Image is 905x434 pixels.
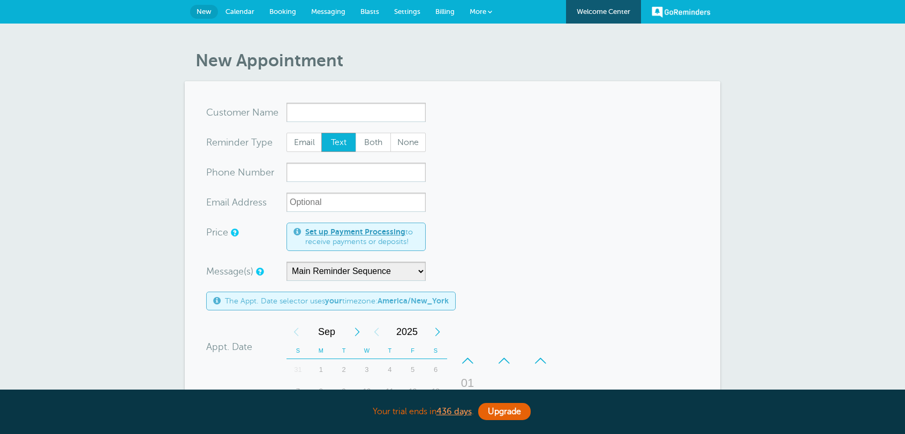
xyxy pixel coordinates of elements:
[206,227,228,237] label: Price
[190,5,218,19] a: New
[333,342,356,359] th: T
[455,372,480,394] div: 01
[231,229,237,236] a: An optional price for the appointment. If you set a price, you can include a payment link in your...
[287,133,321,151] span: Email
[378,380,401,402] div: Thursday, September 11
[378,359,401,380] div: Thursday, September 4
[378,380,401,402] div: 11
[367,321,386,342] div: Previous Year
[401,342,424,359] th: F
[401,359,424,380] div: 5
[223,108,260,117] span: tomer N
[478,403,531,420] a: Upgrade
[286,359,310,380] div: 31
[401,380,424,402] div: Friday, September 12
[356,359,379,380] div: 3
[348,321,367,342] div: Next Month
[436,407,472,416] a: 436 days
[378,296,449,305] b: America/New_York
[333,380,356,402] div: Tuesday, September 9
[394,7,420,16] span: Settings
[197,7,212,16] span: New
[206,108,223,117] span: Cus
[185,400,720,423] div: Your trial ends in .
[310,380,333,402] div: 8
[356,133,390,151] span: Both
[206,342,252,352] label: Appt. Date
[428,321,447,342] div: Next Year
[286,359,310,380] div: Sunday, August 31
[470,7,486,16] span: More
[356,359,379,380] div: Wednesday, September 3
[391,133,425,151] span: None
[390,133,426,152] label: None
[195,50,720,71] h1: New Appointment
[286,380,310,402] div: 7
[360,7,379,16] span: Blasts
[333,380,356,402] div: 9
[378,359,401,380] div: 4
[401,380,424,402] div: 12
[356,342,379,359] th: W
[325,296,342,305] b: your
[424,380,447,402] div: Saturday, September 13
[310,342,333,359] th: M
[269,7,296,16] span: Booking
[424,359,447,380] div: 6
[424,359,447,380] div: Saturday, September 6
[321,133,357,152] label: Text
[356,380,379,402] div: Wednesday, September 10
[333,359,356,380] div: Tuesday, September 2
[310,359,333,380] div: Monday, September 1
[286,380,310,402] div: Sunday, September 7
[225,197,250,207] span: il Add
[424,380,447,402] div: 13
[305,227,405,236] a: Set up Payment Processing
[286,321,306,342] div: Previous Month
[206,163,286,182] div: mber
[225,7,254,16] span: Calendar
[206,103,286,122] div: ame
[225,296,449,306] span: The Appt. Date selector uses timezone:
[224,167,251,177] span: ne Nu
[311,7,345,16] span: Messaging
[386,321,428,342] span: 2025
[862,391,894,423] iframe: Resource center
[305,227,419,246] span: to receive payments or deposits!
[310,359,333,380] div: 1
[286,342,310,359] th: S
[333,359,356,380] div: 2
[378,342,401,359] th: T
[322,133,356,151] span: Text
[356,133,391,152] label: Both
[206,197,225,207] span: Ema
[256,268,262,275] a: Simple templates and custom messages will use the reminder schedule set under Settings > Reminder...
[206,193,286,212] div: ress
[286,133,322,152] label: Email
[435,7,455,16] span: Billing
[286,193,426,212] input: Optional
[206,138,273,147] label: Reminder Type
[356,380,379,402] div: 10
[424,342,447,359] th: S
[401,359,424,380] div: Friday, September 5
[306,321,348,342] span: September
[206,267,253,276] label: Message(s)
[310,380,333,402] div: Monday, September 8
[206,167,224,177] span: Pho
